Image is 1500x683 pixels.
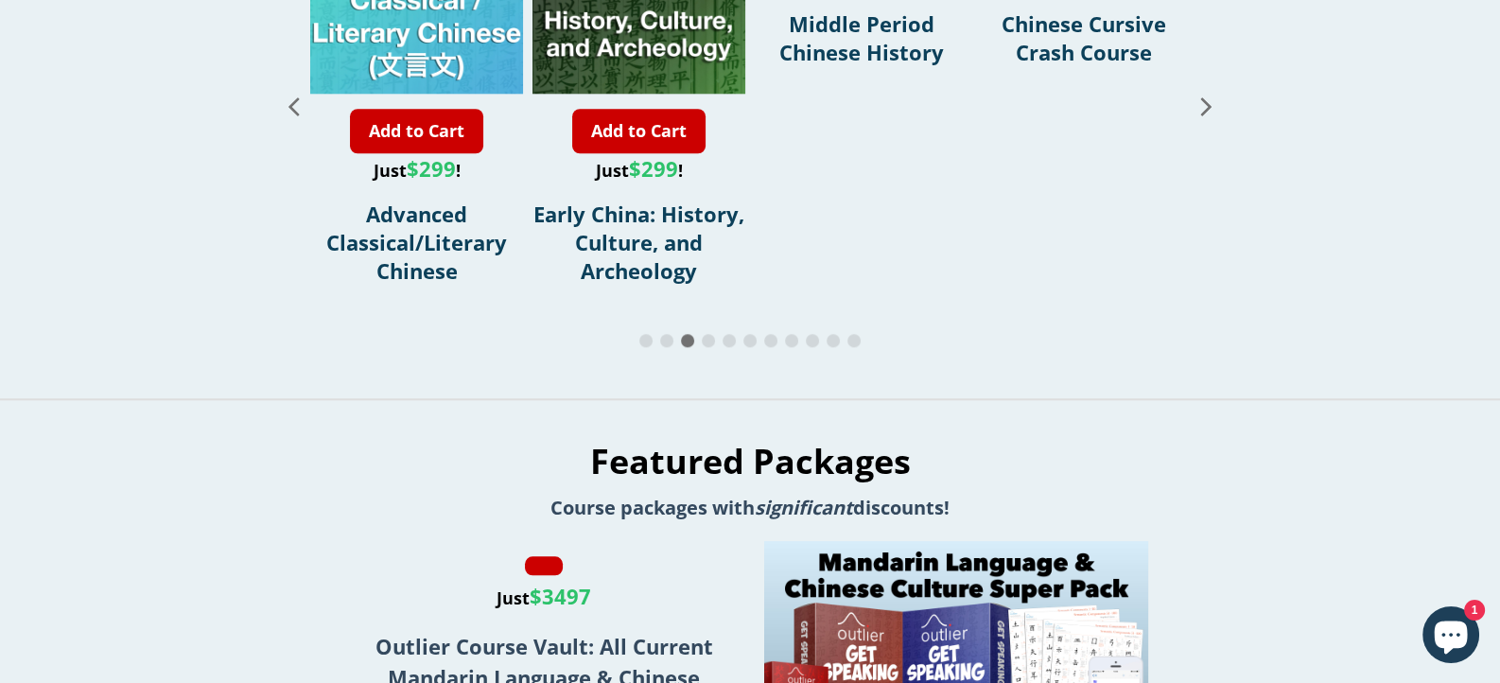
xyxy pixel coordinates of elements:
[639,334,653,347] span: Go to slide 1
[785,334,798,347] span: Go to slide 8
[596,159,683,182] span: Just !
[550,495,950,520] span: Course packages with discounts!
[806,334,819,347] span: Go to slide 9
[755,495,853,520] em: significant
[681,334,694,347] span: Go to slide 3
[847,334,861,347] span: Go to slide 11
[764,334,777,347] span: Go to slide 7
[530,582,591,610] span: $3497
[533,200,744,285] a: Early China: History, Culture, and Archeology
[350,109,483,153] a: Add to Cart
[702,334,715,347] span: Go to slide 4
[779,9,944,66] a: Middle Period Chinese History
[326,200,507,285] a: Advanced Classical/Literary Chinese
[1002,9,1166,66] a: Chinese Cursive Crash Course
[407,154,456,183] span: $299
[374,159,461,182] span: Just !
[497,587,591,609] span: Just
[743,334,757,347] span: Go to slide 6
[827,334,840,347] span: Go to slide 10
[660,334,673,347] span: Go to slide 2
[1417,606,1485,668] inbox-online-store-chat: Shopify online store chat
[723,334,736,347] span: Go to slide 5
[629,154,678,183] span: $299
[572,109,706,153] a: Add to Cart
